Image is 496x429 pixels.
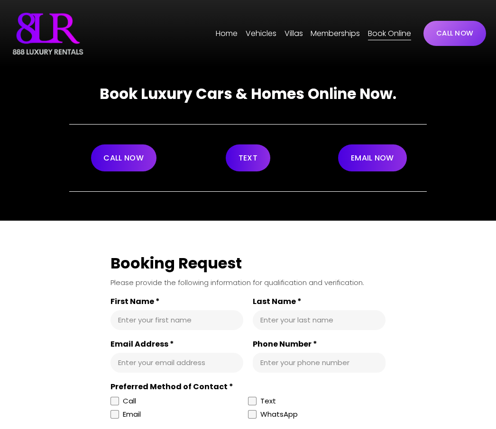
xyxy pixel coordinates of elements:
a: Book Online [368,26,411,41]
a: EMAIL NOW [338,144,406,171]
div: Text [260,395,276,407]
div: Booking Request [110,253,386,273]
strong: Book Luxury Cars & Homes Online Now. [100,83,396,104]
div: Email [123,409,141,420]
div: Preferred Method of Contact * [110,382,386,392]
div: Please provide the following information for qualification and verification. [110,277,386,287]
label: Last Name * [253,297,386,306]
a: TEXT [226,144,270,171]
span: Villas [285,27,303,41]
div: Call [123,395,136,407]
a: folder dropdown [285,26,303,41]
a: CALL NOW [91,144,156,171]
label: Email Address * [110,340,243,349]
input: Email Address * [118,358,236,367]
div: WhatsApp [260,409,298,422]
label: Phone Number * [253,340,386,349]
a: CALL NOW [423,21,486,46]
a: Memberships [311,26,360,41]
a: Home [216,26,238,41]
span: Vehicles [246,27,276,41]
a: folder dropdown [246,26,276,41]
input: First Name * [118,315,236,325]
input: Last Name * [260,315,378,325]
img: Luxury Car &amp; Home Rentals For Every Occasion [10,10,86,57]
label: First Name * [110,297,243,306]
